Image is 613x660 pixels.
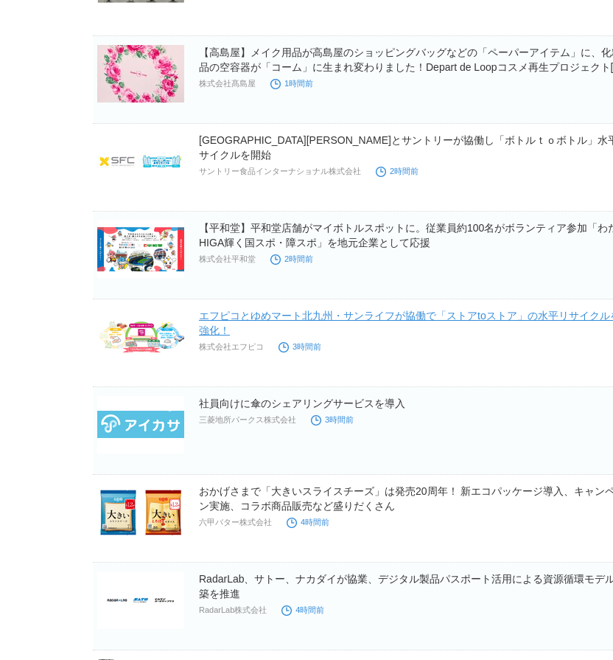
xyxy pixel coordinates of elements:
[97,484,184,541] img: おかげさまで「大きいスライスチーズ」は発売20周年！ 新エコパッケージ導入、キャンペーン実施、コラボ商品販売など盛りだくさん
[199,166,361,177] p: サントリー食品インターナショナル株式会社
[311,415,354,424] time: 3時間前
[199,341,264,352] p: 株式会社エフピコ
[279,342,321,351] time: 3時間前
[199,254,256,265] p: 株式会社平和堂
[97,308,184,366] img: エフピコとゆめマート北九州・サンライフが協働で「ストアtoストア」の水平リサイクルを強化！
[199,414,296,425] p: 三菱地所パークス株式会社
[199,78,256,89] p: 株式会社髙島屋
[97,220,184,278] img: 【平和堂】平和堂店舗がマイボトルスポットに。従業員約100名がボランティア参加「わたSHIGA輝く国スポ・障スポ」を地元企業として応援
[281,605,324,614] time: 4時間前
[270,254,313,263] time: 2時間前
[199,517,272,528] p: 六甲バター株式会社
[376,167,418,176] time: 2時間前
[97,133,184,190] img: 慶應義塾大学湘南藤沢キャンパスとサントリーが協働し「ボトルｔｏボトル」水平リサイクルを開始
[199,605,267,616] p: RadarLab株式会社
[97,396,184,454] img: 社員向けに傘のシェアリングサービスを導入
[287,518,329,527] time: 4時間前
[270,79,313,88] time: 1時間前
[97,45,184,103] img: 【高島屋】メイク用品が高島屋のショッピングバッグなどの「ペーパーアイテム」に、化粧品の空容器が「コーム」に生まれ変わりました！Depart de Loopコスメ再生プロジェクト10月1日（水）スタート
[97,572,184,629] img: RadarLab、サトー、ナカダイが協業、デジタル製品パスポート活用による資源循環モデル構築を推進
[199,397,405,409] a: 社員向けに傘のシェアリングサービスを導入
